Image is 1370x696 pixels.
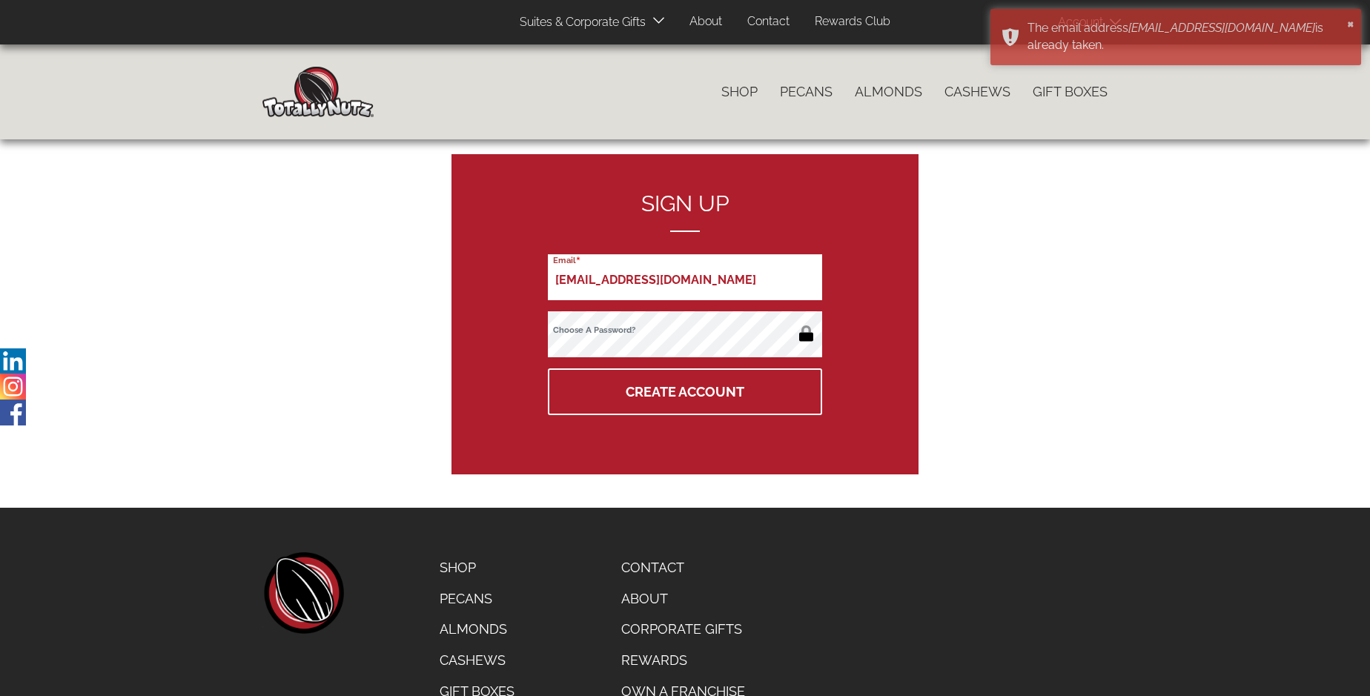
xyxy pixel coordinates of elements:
a: Cashews [933,76,1022,107]
div: The email address is already taken. [1027,20,1343,54]
a: Corporate Gifts [610,614,756,645]
a: Pecans [428,583,526,614]
a: Pecans [769,76,844,107]
a: Cashews [428,645,526,676]
a: Gift Boxes [1022,76,1119,107]
a: Almonds [844,76,933,107]
button: Create Account [548,368,822,415]
img: Home [262,67,374,117]
a: Shop [428,552,526,583]
em: [EMAIL_ADDRESS][DOMAIN_NAME] [1128,21,1315,35]
a: Contact [736,7,801,36]
a: Almonds [428,614,526,645]
a: About [678,7,733,36]
a: About [610,583,756,614]
a: Rewards [610,645,756,676]
h2: Sign up [548,191,822,232]
a: Shop [710,76,769,107]
button: × [1347,16,1354,30]
input: Email [548,254,822,300]
a: home [262,552,344,634]
a: Rewards Club [804,7,901,36]
a: Contact [610,552,756,583]
a: Suites & Corporate Gifts [509,8,650,37]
